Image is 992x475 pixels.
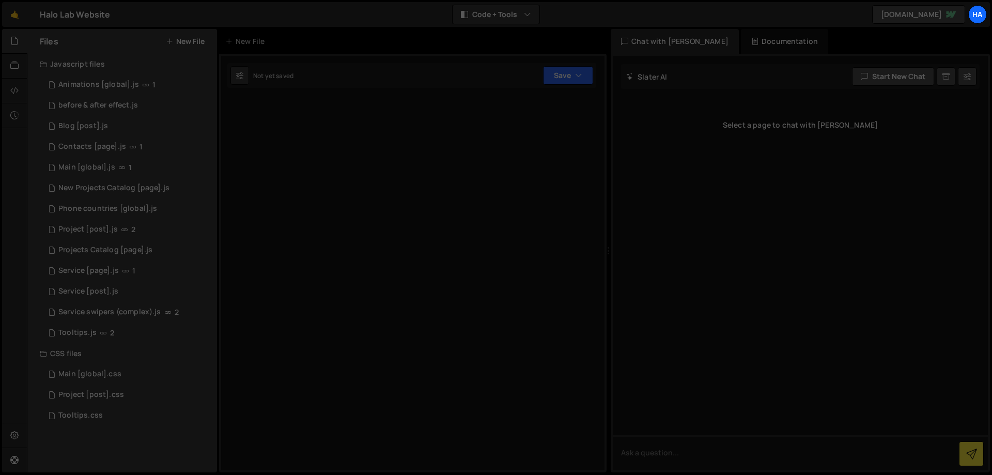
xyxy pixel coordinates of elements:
div: 826/10500.js [40,261,217,281]
div: Service [post].js [58,287,118,296]
div: 826/7934.js [40,281,217,302]
div: Project [post].css [58,390,124,400]
div: Phone countries [global].js [58,204,157,213]
div: Halo Lab Website [40,8,111,21]
div: New Projects Catalog [page].js [58,183,169,193]
div: Blog [post].js [58,121,108,131]
div: New File [225,36,269,47]
div: 826/10093.js [40,240,217,261]
div: Documentation [741,29,828,54]
div: 826/3053.css [40,364,217,385]
a: [DOMAIN_NAME] [872,5,965,24]
div: Service [page].js [58,266,119,275]
a: Ha [968,5,987,24]
a: 🤙 [2,2,27,27]
div: 826/3363.js [40,116,217,136]
button: Code + Tools [453,5,539,24]
div: Tooltips.css [58,411,103,420]
span: 1 [129,163,132,172]
div: 826/1521.js [40,157,217,178]
div: 826/1551.js [40,136,217,157]
div: 826/8793.js [40,302,217,323]
div: 826/8916.js [40,219,217,240]
div: Chat with [PERSON_NAME] [611,29,739,54]
div: 826/19389.js [40,95,217,116]
span: 1 [132,267,135,275]
div: 826/9226.css [40,385,217,405]
div: 826/18335.css [40,405,217,426]
h2: Files [40,36,58,47]
button: Start new chat [852,67,934,86]
h2: Slater AI [626,72,668,82]
span: 1 [152,81,156,89]
div: Not yet saved [253,71,293,80]
div: 826/45771.js [40,178,217,198]
div: Tooltips.js [58,328,97,338]
div: 826/2754.js [40,74,217,95]
div: Javascript files [27,54,217,74]
div: Service swipers (complex).js [58,308,161,317]
div: Contacts [page].js [58,142,126,151]
div: 826/24828.js [40,198,217,219]
span: 2 [110,329,114,337]
button: Save [543,66,593,85]
button: New File [166,37,205,45]
div: Project [post].js [58,225,118,234]
div: before & after effect.js [58,101,138,110]
span: 2 [131,225,135,234]
div: CSS files [27,343,217,364]
div: Main [global].js [58,163,115,172]
div: Main [global].css [58,370,121,379]
span: 2 [175,308,179,316]
div: Projects Catalog [page].js [58,246,152,255]
div: Animations [global].js [58,80,139,89]
div: 826/18329.js [40,323,217,343]
span: 1 [139,143,143,151]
